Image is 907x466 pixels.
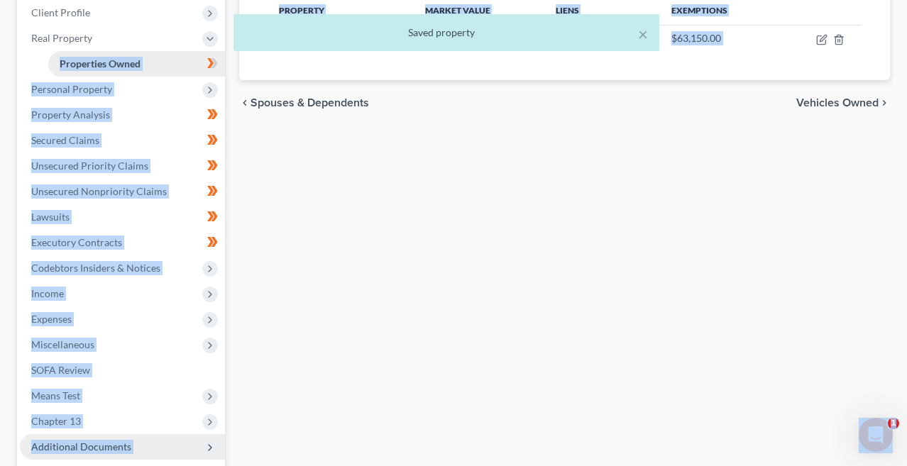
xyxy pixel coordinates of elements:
[31,211,70,223] span: Lawsuits
[31,338,94,350] span: Miscellaneous
[31,364,90,376] span: SOFA Review
[31,185,167,197] span: Unsecured Nonpriority Claims
[31,109,110,121] span: Property Analysis
[31,83,112,95] span: Personal Property
[796,97,879,109] span: Vehicles Owned
[245,26,648,40] div: Saved property
[20,102,225,128] a: Property Analysis
[31,313,72,325] span: Expenses
[20,153,225,179] a: Unsecured Priority Claims
[31,440,131,453] span: Additional Documents
[31,415,81,427] span: Chapter 13
[239,97,369,109] button: chevron_left Spouses & Dependents
[31,6,90,18] span: Client Profile
[20,128,225,153] a: Secured Claims
[888,418,899,429] span: 1
[879,97,890,109] i: chevron_right
[20,204,225,230] a: Lawsuits
[31,134,99,146] span: Secured Claims
[20,230,225,255] a: Executory Contracts
[48,51,225,77] a: Properties Owned
[60,57,141,70] span: Properties Owned
[31,160,148,172] span: Unsecured Priority Claims
[20,179,225,204] a: Unsecured Nonpriority Claims
[31,287,64,299] span: Income
[31,389,80,401] span: Means Test
[859,418,893,452] iframe: Intercom live chat
[31,236,122,248] span: Executory Contracts
[239,97,251,109] i: chevron_left
[638,26,648,43] button: ×
[31,262,160,274] span: Codebtors Insiders & Notices
[796,97,890,109] button: Vehicles Owned chevron_right
[251,97,369,109] span: Spouses & Dependents
[20,357,225,383] a: SOFA Review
